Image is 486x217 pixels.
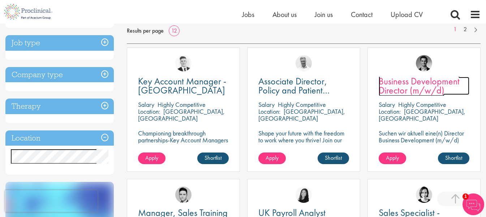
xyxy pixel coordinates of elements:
p: Shape your future with the freedom to work where you thrive! Join our client in this hybrid role ... [258,130,349,157]
img: Max Slevogt [416,55,432,71]
a: Business Development Director (m/w/d) [379,77,469,95]
span: 1 [463,193,469,200]
h3: Company type [5,67,114,83]
p: Highly Competitive [158,100,206,109]
span: Location: [138,107,160,116]
p: [GEOGRAPHIC_DATA], [GEOGRAPHIC_DATA] [379,107,465,122]
h3: Therapy [5,99,114,114]
span: Apply [266,154,279,162]
a: Shortlist [438,153,469,164]
img: Nicolas Daniel [175,55,192,71]
h3: Location [5,130,114,146]
a: Apply [138,153,165,164]
p: [GEOGRAPHIC_DATA], [GEOGRAPHIC_DATA] [258,107,345,122]
img: Connor Lynes [175,187,192,203]
a: Shortlist [318,153,349,164]
a: Shortlist [197,153,229,164]
a: Join us [315,10,333,19]
a: Apply [258,153,286,164]
span: Business Development Director (m/w/d) [379,75,460,96]
a: 1 [450,25,460,34]
a: Jobs [242,10,254,19]
span: Salary [138,100,154,109]
span: Results per page [127,25,164,36]
a: 12 [169,27,180,34]
p: Highly Competitive [398,100,446,109]
span: Associate Director, Policy and Patient Advocacy [258,75,330,105]
h3: Job type [5,35,114,51]
img: Joshua Bye [296,55,312,71]
span: Apply [386,154,399,162]
p: [GEOGRAPHIC_DATA], [GEOGRAPHIC_DATA] [138,107,225,122]
iframe: reCAPTCHA [5,190,98,212]
span: Key Account Manager - [GEOGRAPHIC_DATA] [138,75,226,96]
a: About us [272,10,297,19]
img: Nic Choa [416,187,432,203]
span: Location: [258,107,280,116]
p: Suchen wir aktuell eine(n) Director Business Development (m/w/d) Standort: [GEOGRAPHIC_DATA] | Mo... [379,130,469,157]
a: Associate Director, Policy and Patient Advocacy [258,77,349,95]
span: Salary [258,100,275,109]
a: Contact [351,10,373,19]
p: Championing breakthrough partnerships-Key Account Managers turn biotech innovation into lasting c... [138,130,229,157]
span: Location: [379,107,401,116]
a: Key Account Manager - [GEOGRAPHIC_DATA] [138,77,229,95]
span: Salary [379,100,395,109]
span: Apply [145,154,158,162]
a: Upload CV [391,10,423,19]
img: Chatbot [463,193,484,215]
img: Numhom Sudsok [296,187,312,203]
a: 2 [460,25,470,34]
a: Apply [379,153,406,164]
p: Highly Competitive [278,100,326,109]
